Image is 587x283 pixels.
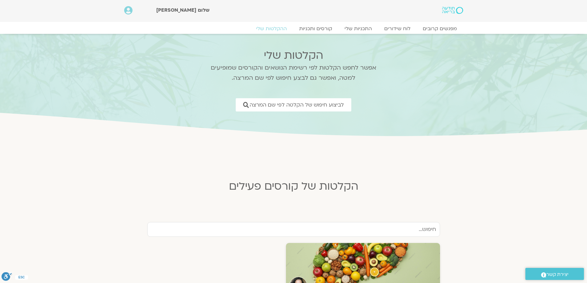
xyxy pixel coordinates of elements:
[546,270,569,279] span: יצירת קשר
[143,180,445,192] h2: הקלטות של קורסים פעילים
[236,98,351,111] a: לביצוע חיפוש של הקלטה לפי שם המרצה
[293,26,338,32] a: קורסים ותכניות
[417,26,463,32] a: מפגשים קרובים
[250,26,293,32] a: ההקלטות שלי
[338,26,378,32] a: התכניות שלי
[378,26,417,32] a: לוח שידורים
[250,102,344,108] span: לביצוע חיפוש של הקלטה לפי שם המרצה
[203,49,385,62] h2: הקלטות שלי
[147,222,440,237] input: חיפוש...
[124,26,463,32] nav: Menu
[203,63,385,83] p: אפשר לחפש הקלטות לפי רשימת הנושאים והקורסים שמופיעים למטה, ואפשר גם לבצע חיפוש לפי שם המרצה.
[156,7,210,14] span: שלום [PERSON_NAME]
[525,268,584,280] a: יצירת קשר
